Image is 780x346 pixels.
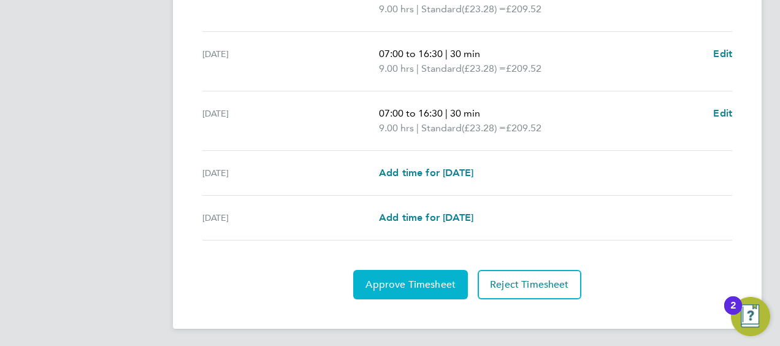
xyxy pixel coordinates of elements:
[450,48,480,60] span: 30 min
[462,63,506,74] span: (£23.28) =
[421,121,462,136] span: Standard
[421,2,462,17] span: Standard
[506,3,541,15] span: £209.52
[202,166,379,180] div: [DATE]
[450,107,480,119] span: 30 min
[202,106,379,136] div: [DATE]
[379,48,443,60] span: 07:00 to 16:30
[506,63,541,74] span: £209.52
[379,107,443,119] span: 07:00 to 16:30
[506,122,541,134] span: £209.52
[478,270,581,299] button: Reject Timesheet
[416,3,419,15] span: |
[202,210,379,225] div: [DATE]
[353,270,468,299] button: Approve Timesheet
[365,279,456,291] span: Approve Timesheet
[713,47,732,61] a: Edit
[731,297,770,336] button: Open Resource Center, 2 new notifications
[713,48,732,60] span: Edit
[379,167,473,179] span: Add time for [DATE]
[445,107,448,119] span: |
[379,63,414,74] span: 9.00 hrs
[416,122,419,134] span: |
[379,210,473,225] a: Add time for [DATE]
[713,107,732,119] span: Edit
[730,306,736,321] div: 2
[202,47,379,76] div: [DATE]
[416,63,419,74] span: |
[462,122,506,134] span: (£23.28) =
[421,61,462,76] span: Standard
[379,3,414,15] span: 9.00 hrs
[462,3,506,15] span: (£23.28) =
[379,122,414,134] span: 9.00 hrs
[713,106,732,121] a: Edit
[490,279,569,291] span: Reject Timesheet
[379,212,473,223] span: Add time for [DATE]
[379,166,473,180] a: Add time for [DATE]
[445,48,448,60] span: |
